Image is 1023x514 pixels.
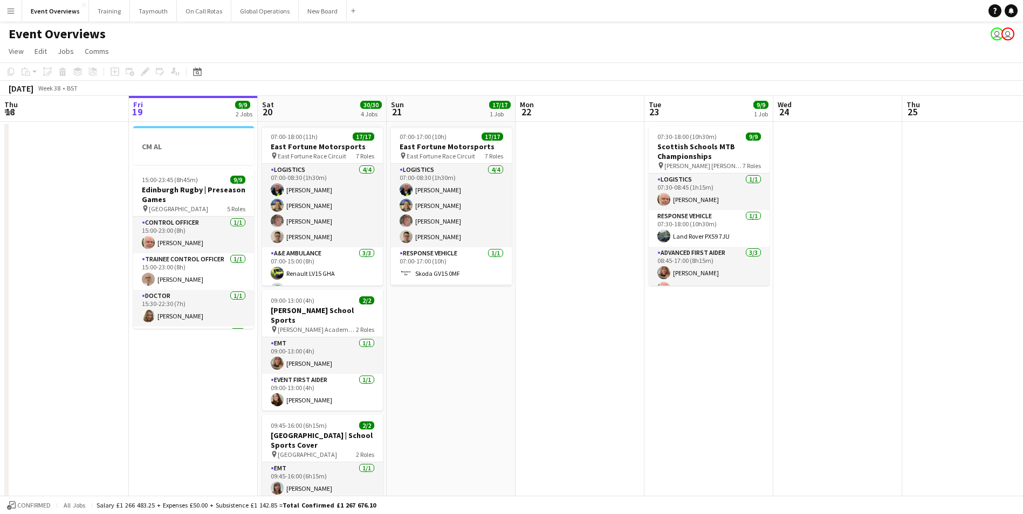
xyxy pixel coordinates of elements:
[9,46,24,56] span: View
[518,106,534,118] span: 22
[391,100,404,109] span: Sun
[278,152,346,160] span: East Fortune Race Circuit
[754,110,768,118] div: 1 Job
[262,247,383,315] app-card-role: A&E Ambulance3/307:00-15:00 (8h)Renault LV15 GHAFIAT DX64 AOA
[278,450,337,459] span: [GEOGRAPHIC_DATA]
[482,133,503,141] span: 17/17
[400,133,447,141] span: 07:00-17:00 (10h)
[262,374,383,411] app-card-role: Event First Aider1/109:00-13:00 (4h)[PERSON_NAME]
[278,325,356,334] span: [PERSON_NAME] Academy Playing Fields
[271,133,318,141] span: 07:00-18:00 (11h)
[133,290,254,327] app-card-role: Doctor1/115:30-22:30 (7h)[PERSON_NAME]
[177,1,231,22] button: On Call Rotas
[262,337,383,374] app-card-role: EMT1/109:00-13:00 (4h)[PERSON_NAME]
[67,84,78,92] div: BST
[905,106,920,118] span: 25
[664,162,743,170] span: [PERSON_NAME] [PERSON_NAME]
[356,325,374,334] span: 2 Roles
[649,100,661,109] span: Tue
[262,100,274,109] span: Sat
[907,100,920,109] span: Thu
[35,46,47,56] span: Edit
[299,1,347,22] button: New Board
[4,100,18,109] span: Thu
[3,106,18,118] span: 18
[235,101,250,109] span: 9/9
[360,101,382,109] span: 30/30
[391,164,512,247] app-card-role: Logistics4/407:00-08:30 (1h30m)[PERSON_NAME][PERSON_NAME][PERSON_NAME][PERSON_NAME]
[22,1,89,22] button: Event Overviews
[753,101,768,109] span: 9/9
[236,110,252,118] div: 2 Jobs
[133,327,254,413] app-card-role: Event First Aider4/4
[231,1,299,22] button: Global Operations
[356,450,374,459] span: 2 Roles
[262,290,383,411] app-job-card: 09:00-13:00 (4h)2/2[PERSON_NAME] School Sports [PERSON_NAME] Academy Playing Fields2 RolesEMT1/10...
[776,106,792,118] span: 24
[649,126,770,286] app-job-card: 07:30-18:00 (10h30m)9/9Scottish Schools MTB Championships [PERSON_NAME] [PERSON_NAME]7 RolesLogis...
[9,83,33,94] div: [DATE]
[36,84,63,92] span: Week 38
[230,176,245,184] span: 9/9
[97,501,376,509] div: Salary £1 266 483.25 + Expenses £50.00 + Subsistence £1 142.85 =
[58,46,74,56] span: Jobs
[1001,27,1014,40] app-user-avatar: Operations Team
[149,205,208,213] span: [GEOGRAPHIC_DATA]
[53,44,78,58] a: Jobs
[227,205,245,213] span: 5 Roles
[5,499,52,511] button: Confirmed
[262,164,383,247] app-card-role: Logistics4/407:00-08:30 (1h30m)[PERSON_NAME][PERSON_NAME][PERSON_NAME][PERSON_NAME]
[391,126,512,286] app-job-card: 07:00-17:00 (10h)17/17East Fortune Motorsports East Fortune Race Circuit7 RolesLogistics4/407:00-...
[778,100,792,109] span: Wed
[353,133,374,141] span: 17/17
[359,296,374,304] span: 2/2
[61,501,87,509] span: All jobs
[746,133,761,141] span: 9/9
[391,142,512,151] h3: East Fortune Motorsports
[85,46,109,56] span: Comms
[262,142,383,151] h3: East Fortune Motorsports
[133,253,254,290] app-card-role: Trainee Control Officer1/115:00-23:00 (8h)[PERSON_NAME]
[262,462,383,499] app-card-role: EMT1/109:45-16:00 (6h15m)[PERSON_NAME]
[271,421,327,429] span: 09:45-16:00 (6h15m)
[647,106,661,118] span: 23
[649,210,770,247] app-card-role: Response Vehicle1/107:30-18:00 (10h30m)Land Rover PX59 7JU
[743,162,761,170] span: 7 Roles
[389,106,404,118] span: 21
[133,100,143,109] span: Fri
[9,26,106,42] h1: Event Overviews
[133,142,254,151] h3: CM AL
[260,106,274,118] span: 20
[4,44,28,58] a: View
[649,247,770,315] app-card-role: Advanced First Aider3/308:45-17:00 (8h15m)[PERSON_NAME][PERSON_NAME]
[80,44,113,58] a: Comms
[130,1,177,22] button: Taymouth
[133,169,254,329] app-job-card: 15:00-23:45 (8h45m)9/9Edinburgh Rugby | Preseason Games [GEOGRAPHIC_DATA]5 RolesControl Officer1/...
[356,152,374,160] span: 7 Roles
[391,247,512,284] app-card-role: Response Vehicle1/107:00-17:00 (10h)Skoda GV15 0MF
[30,44,51,58] a: Edit
[133,217,254,253] app-card-role: Control Officer1/115:00-23:00 (8h)[PERSON_NAME]
[133,185,254,204] h3: Edinburgh Rugby | Preseason Games
[283,501,376,509] span: Total Confirmed £1 267 676.10
[991,27,1004,40] app-user-avatar: Operations Team
[262,126,383,286] app-job-card: 07:00-18:00 (11h)17/17East Fortune Motorsports East Fortune Race Circuit7 RolesLogistics4/407:00-...
[489,101,511,109] span: 17/17
[89,1,130,22] button: Training
[657,133,717,141] span: 07:30-18:00 (10h30m)
[649,173,770,210] app-card-role: Logistics1/107:30-08:45 (1h15m)[PERSON_NAME]
[649,142,770,161] h3: Scottish Schools MTB Championships
[262,305,383,325] h3: [PERSON_NAME] School Sports
[17,502,51,509] span: Confirmed
[361,110,381,118] div: 4 Jobs
[407,152,475,160] span: East Fortune Race Circuit
[271,296,314,304] span: 09:00-13:00 (4h)
[133,126,254,165] app-job-card: CM AL
[490,110,510,118] div: 1 Job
